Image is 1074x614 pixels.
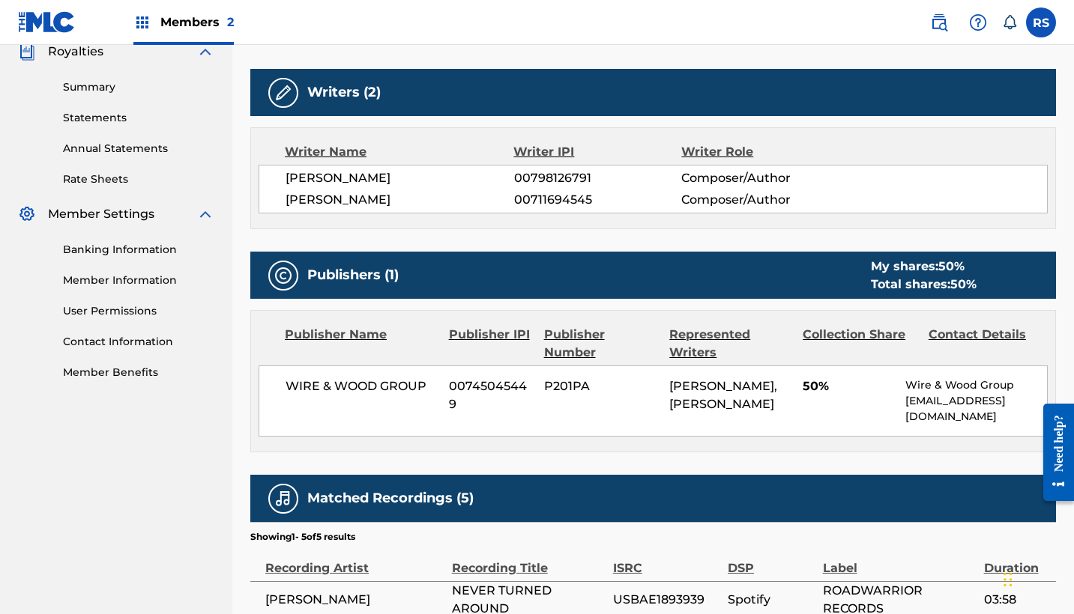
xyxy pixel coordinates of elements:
div: ISRC [613,544,720,577]
span: WIRE & WOOD GROUP [286,377,438,395]
span: Composer/Author [681,191,833,209]
a: Annual Statements [63,141,214,156]
img: expand [196,43,214,61]
div: Writer Role [681,143,834,161]
img: search [930,13,948,31]
p: Wire & Wood Group [905,377,1047,393]
div: Publisher IPI [449,326,533,362]
img: Writers [274,84,292,102]
span: [PERSON_NAME] [265,591,444,609]
img: Royalties [18,43,36,61]
div: Writer Name [285,143,513,161]
img: Publishers [274,267,292,285]
img: Matched Recordings [274,490,292,508]
a: Rate Sheets [63,171,214,187]
img: Member Settings [18,205,36,223]
span: 00711694545 [514,191,682,209]
a: Member Information [63,273,214,288]
a: Member Benefits [63,365,214,380]
a: Banking Information [63,242,214,258]
img: Top Rightsholders [133,13,151,31]
img: expand [196,205,214,223]
div: My shares: [871,258,977,276]
div: Recording Title [452,544,606,577]
p: [EMAIL_ADDRESS][DOMAIN_NAME] [905,393,1047,425]
img: MLC Logo [18,11,76,33]
span: 50% [803,377,894,395]
div: Recording Artist [265,544,444,577]
span: Members [160,13,234,31]
h5: Publishers (1) [307,267,399,284]
div: Publisher Name [285,326,438,362]
h5: Matched Recordings (5) [307,490,474,507]
span: 00745045449 [449,377,533,413]
div: Label [823,544,977,577]
span: 03:58 [984,591,1049,609]
div: Collection Share [803,326,917,362]
div: Drag [1004,557,1013,602]
span: Royalties [48,43,103,61]
a: Contact Information [63,334,214,350]
span: P201PA [544,377,658,395]
div: Notifications [1002,15,1017,30]
div: Publisher Number [544,326,659,362]
a: Statements [63,110,214,126]
a: User Permissions [63,303,214,319]
span: Composer/Author [681,169,833,187]
span: 2 [227,15,234,29]
span: Member Settings [48,205,154,223]
iframe: Resource Center [1032,389,1074,517]
div: DSP [728,544,815,577]
div: Represented Writers [669,326,791,362]
div: Help [963,7,993,37]
div: Contact Details [929,326,1043,362]
div: Writer IPI [513,143,681,161]
div: Duration [984,544,1049,577]
span: USBAE1893939 [613,591,720,609]
a: Public Search [924,7,954,37]
a: Summary [63,79,214,95]
span: [PERSON_NAME] [286,191,514,209]
span: 50 % [938,259,965,273]
div: User Menu [1026,7,1056,37]
span: 00798126791 [514,169,682,187]
span: Spotify [728,591,815,609]
span: 50 % [950,277,977,291]
p: Showing 1 - 5 of 5 results [250,530,355,544]
span: [PERSON_NAME] [286,169,514,187]
div: Total shares: [871,276,977,294]
h5: Writers (2) [307,84,381,101]
img: help [969,13,987,31]
span: [PERSON_NAME], [PERSON_NAME] [669,379,777,411]
iframe: Chat Widget [999,542,1074,614]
